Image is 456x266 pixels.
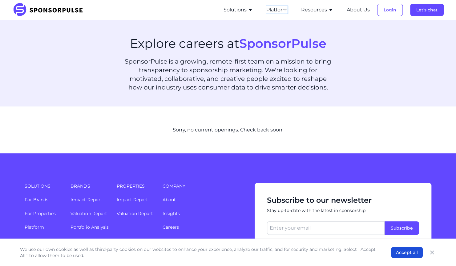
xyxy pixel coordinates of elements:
a: Platform [266,7,288,13]
a: For Properties [25,211,56,216]
img: SponsorPulse [13,3,87,17]
button: Subscribe [385,221,419,235]
a: Login [377,7,403,13]
button: Login [377,4,403,16]
a: Impact Report [117,197,148,202]
p: SponsorPulse is a growing, remote-first team on a mission to bring transparency to sponsorship ma... [125,57,332,92]
span: Company [163,183,247,189]
span: Solutions [25,183,63,189]
span: SponsorPulse [239,36,326,51]
p: We use our own cookies as well as third-party cookies on our websites to enhance your experience,... [20,246,379,259]
a: Platform [25,224,44,230]
button: Resources [301,6,333,14]
div: Sorry, no current openings. Check back soon! [173,126,284,134]
input: Enter your email [267,221,385,235]
a: Valuation Report [117,211,153,216]
iframe: Chat Widget [425,236,456,266]
a: Portfolio Analysis [71,224,108,230]
button: Let's chat [410,4,444,16]
span: Stay up-to-date with the latest in sponsorship [267,208,419,214]
span: Subscribe to our newsletter [267,195,419,205]
a: Contact Us [163,238,187,244]
button: Accept all [391,247,423,258]
a: About [163,197,176,202]
button: Platform [266,6,288,14]
a: Let's chat [410,7,444,13]
span: Brands [71,183,109,189]
button: Solutions [224,6,253,14]
a: Insights [163,211,180,216]
a: For Brands [25,197,48,202]
h1: Explore careers at [130,35,326,52]
button: About Us [347,6,370,14]
a: About Us [347,7,370,13]
span: Properties [117,183,155,189]
a: Valuation Report [71,211,107,216]
a: Careers [163,224,179,230]
a: Impact Report [71,197,102,202]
